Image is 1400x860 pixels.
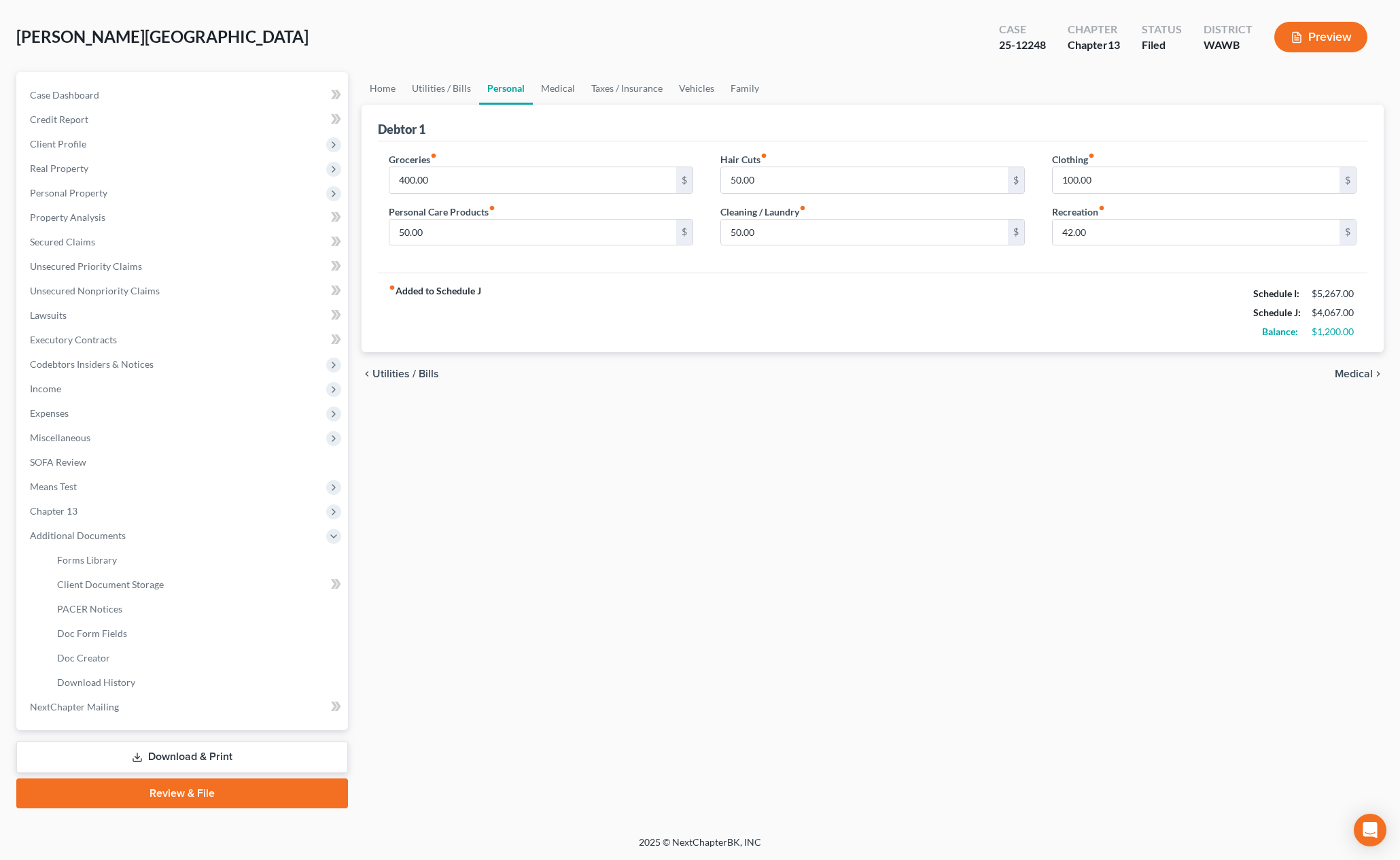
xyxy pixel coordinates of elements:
div: Case [999,22,1046,37]
span: Doc Form Fields [57,627,127,639]
strong: Schedule J: [1253,307,1301,318]
input: -- [721,167,1008,193]
span: Utilities / Bills [372,368,439,379]
button: chevron_left Utilities / Bills [362,368,439,379]
span: 13 [1108,38,1120,51]
div: $ [676,167,693,193]
strong: Added to Schedule J [389,284,481,341]
div: Chapter [1068,22,1120,37]
a: Download & Print [16,741,348,773]
div: $ [1008,220,1024,245]
span: Additional Documents [30,530,126,541]
input: -- [1053,220,1340,245]
div: $ [1008,167,1024,193]
span: Medical [1335,368,1373,379]
span: Property Analysis [30,211,105,223]
a: Vehicles [671,72,722,105]
i: fiber_manual_record [389,284,396,291]
span: Unsecured Priority Claims [30,260,142,272]
a: Download History [46,670,348,695]
a: Unsecured Priority Claims [19,254,348,279]
label: Recreation [1052,205,1105,219]
div: $ [676,220,693,245]
a: Family [722,72,767,105]
span: Forms Library [57,554,117,566]
strong: Schedule I: [1253,288,1299,299]
div: District [1204,22,1253,37]
i: fiber_manual_record [489,205,495,211]
a: Review & File [16,778,348,808]
span: Lawsuits [30,309,67,321]
input: -- [721,220,1008,245]
i: fiber_manual_record [430,152,437,159]
strong: Balance: [1262,326,1298,337]
i: fiber_manual_record [1088,152,1095,159]
a: Forms Library [46,548,348,572]
button: Medical chevron_right [1335,368,1384,379]
div: $1,200.00 [1312,325,1357,339]
span: Credit Report [30,114,88,125]
input: -- [389,220,676,245]
input: -- [1053,167,1340,193]
span: Client Document Storage [57,579,164,590]
i: fiber_manual_record [1098,205,1105,211]
span: Personal Property [30,187,107,199]
span: Case Dashboard [30,89,99,101]
a: PACER Notices [46,597,348,621]
i: chevron_left [362,368,372,379]
a: Doc Creator [46,646,348,670]
a: Executory Contracts [19,328,348,352]
a: Taxes / Insurance [583,72,671,105]
span: SOFA Review [30,456,86,468]
span: PACER Notices [57,603,122,615]
i: fiber_manual_record [799,205,806,211]
span: Unsecured Nonpriority Claims [30,285,160,296]
div: Open Intercom Messenger [1354,814,1386,846]
span: Miscellaneous [30,432,90,443]
div: $ [1340,220,1356,245]
span: [PERSON_NAME][GEOGRAPHIC_DATA] [16,27,309,46]
a: Doc Form Fields [46,621,348,646]
a: Home [362,72,404,105]
div: 2025 © NextChapterBK, INC [313,836,1087,860]
i: chevron_right [1373,368,1384,379]
label: Groceries [389,152,437,167]
input: -- [389,167,676,193]
button: Preview [1274,22,1367,52]
a: Unsecured Nonpriority Claims [19,279,348,303]
label: Cleaning / Laundry [720,205,806,219]
a: Personal [479,72,533,105]
a: Utilities / Bills [404,72,479,105]
div: Debtor 1 [378,121,425,137]
span: Codebtors Insiders & Notices [30,358,154,370]
span: Real Property [30,162,88,174]
div: WAWB [1204,37,1253,53]
a: Secured Claims [19,230,348,254]
div: $5,267.00 [1312,287,1357,300]
span: Doc Creator [57,652,110,664]
span: Expenses [30,407,69,419]
a: Client Document Storage [46,572,348,597]
a: NextChapter Mailing [19,695,348,719]
label: Hair Cuts [720,152,767,167]
a: SOFA Review [19,450,348,475]
span: Executory Contracts [30,334,117,345]
a: Lawsuits [19,303,348,328]
span: Download History [57,676,135,688]
a: Credit Report [19,107,348,132]
a: Property Analysis [19,205,348,230]
span: Chapter 13 [30,505,77,517]
a: Medical [533,72,583,105]
div: $ [1340,167,1356,193]
i: fiber_manual_record [760,152,767,159]
div: Status [1142,22,1182,37]
span: NextChapter Mailing [30,701,119,712]
span: Income [30,383,61,394]
div: Filed [1142,37,1182,53]
span: Means Test [30,481,77,492]
label: Clothing [1052,152,1095,167]
a: Case Dashboard [19,83,348,107]
div: $4,067.00 [1312,306,1357,320]
span: Secured Claims [30,236,95,247]
span: Client Profile [30,138,86,150]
